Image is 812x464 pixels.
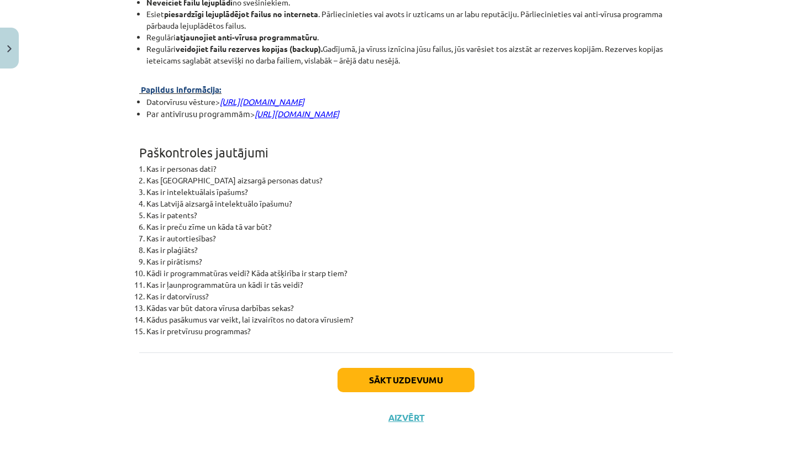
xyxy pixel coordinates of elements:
li: Kas ir pretvīrusu programmas? [146,325,673,337]
button: Aizvērt [385,412,427,423]
li: Datorvīrusu vēsture> [146,96,673,108]
li: Kādas var būt datora vīrusa darbības sekas? [146,302,673,314]
li: Kas ir plaģiāts? [146,244,673,256]
li: Kas ir autortiesības? [146,233,673,244]
li: Kas ir pirātisms? [146,256,673,267]
img: icon-close-lesson-0947bae3869378f0d4975bcd49f059093ad1ed9edebbc8119c70593378902aed.svg [7,45,12,52]
span: Par antivīrusu programmām> [146,108,255,119]
li: Kādus pasākumus var veikt, lai izvairītos no datora vīrusiem? [146,314,673,325]
li: Regulāri Gadījumā, ja vīruss iznīcina jūsu failus, jūs varēsiet tos aizstāt ar rezerves kopijām. ... [146,43,673,66]
li: Kas ir datorvīruss? [146,291,673,302]
h1: Paškontroles jautājumi [139,125,673,160]
li: Esiet . Pārliecinieties vai avots ir uzticams un ar labu reputāciju. Pārliecinieties vai anti-vīr... [146,8,673,31]
li: Kas ir preču zīme un kāda tā var būt? [146,221,673,233]
strong: piesardzīgi lejuplādējot failus no interneta [164,9,318,19]
a: [URL][DOMAIN_NAME] [220,96,304,107]
strong: veidojiet failu rezerves kopijas (backup). [176,44,323,54]
span: Papildus informācija: [141,84,222,95]
li: Kādi ir programmatūras veidi? Kāda atšķirība ir starp tiem? [146,267,673,279]
li: Kas ir ļaunprogrammatūra un kādi ir tās veidi? [146,279,673,291]
li: Kas ir personas dati? [146,163,673,175]
strong: atjaunojiet anti-vīrusa programmatūru [176,32,317,42]
button: Sākt uzdevumu [338,368,474,392]
li: Regulāri . [146,31,673,43]
li: Kas Latvijā aizsargā intelektuālo īpašumu? [146,198,673,209]
li: Kas [GEOGRAPHIC_DATA] aizsargā personas datus? [146,175,673,186]
li: Kas ir intelektuālais īpašums? [146,186,673,198]
li: Kas ir patents? [146,209,673,221]
a: [URL][DOMAIN_NAME] [255,108,339,119]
